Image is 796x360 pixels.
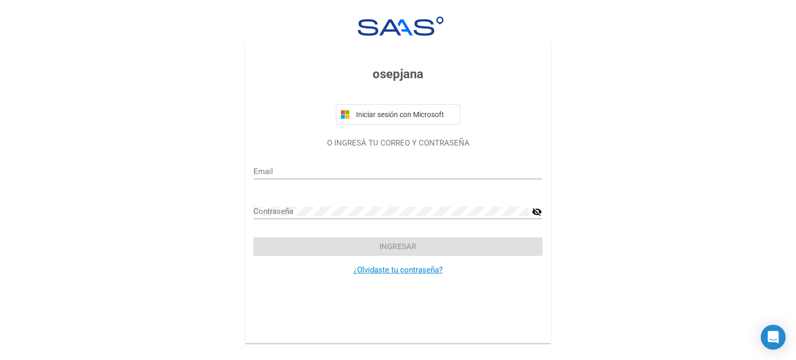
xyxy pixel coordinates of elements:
button: Ingresar [253,237,542,256]
button: Iniciar sesión con Microsoft [336,104,460,125]
span: Ingresar [379,242,417,251]
p: O INGRESÁ TU CORREO Y CONTRASEÑA [253,137,542,149]
h3: osepjana [253,65,542,83]
mat-icon: visibility_off [532,206,542,218]
span: Iniciar sesión con Microsoft [354,110,456,119]
div: Open Intercom Messenger [761,325,786,350]
a: ¿Olvidaste tu contraseña? [353,265,443,275]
